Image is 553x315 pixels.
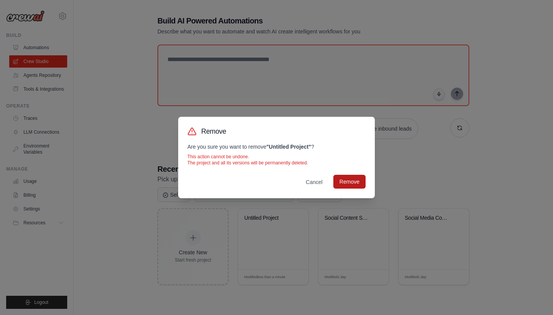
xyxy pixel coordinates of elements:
strong: " Untitled Project " [266,144,311,150]
p: Are you sure you want to remove ? [187,143,366,151]
button: Cancel [300,175,329,189]
h3: Remove [201,126,226,137]
button: Remove [333,175,366,189]
p: This action cannot be undone. [187,154,366,160]
p: The project and all its versions will be permanently deleted. [187,160,366,166]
